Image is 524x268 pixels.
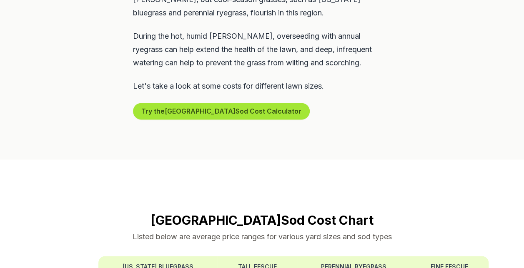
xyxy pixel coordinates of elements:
h2: [GEOGRAPHIC_DATA] Sod Cost Chart [35,213,489,228]
p: During the hot, humid [PERSON_NAME], overseeding with annual ryegrass can help extend the health ... [133,30,391,69]
p: Listed below are average price ranges for various yard sizes and sod types [35,231,489,243]
p: Let's take a look at some costs for different lawn sizes. [133,79,391,93]
button: Try the[GEOGRAPHIC_DATA]Sod Cost Calculator [133,103,310,119]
